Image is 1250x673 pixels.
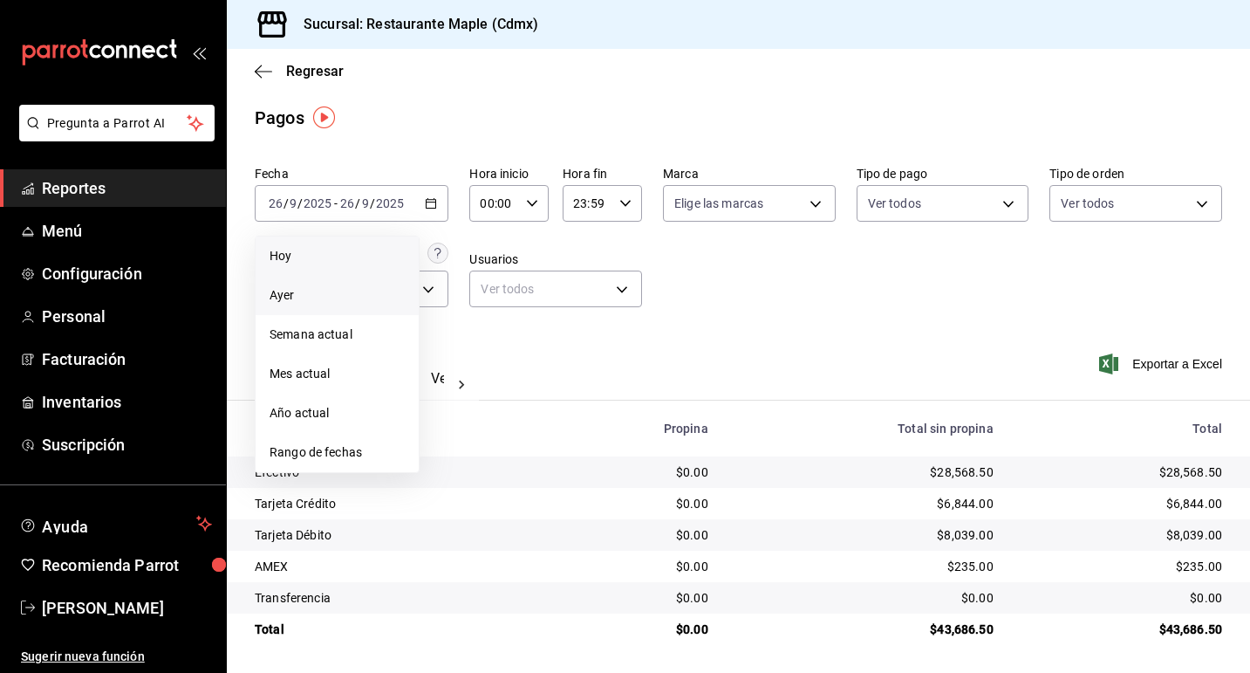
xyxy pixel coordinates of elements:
div: Tarjeta Crédito [255,495,541,512]
a: Pregunta a Parrot AI [12,127,215,145]
span: Semana actual [270,326,405,344]
span: Elige las marcas [674,195,763,212]
input: -- [339,196,355,210]
button: Pregunta a Parrot AI [19,105,215,141]
span: Suscripción [42,433,212,457]
div: $8,039.00 [736,526,994,544]
button: Regresar [255,63,344,79]
span: Hoy [270,247,405,265]
div: Pagos [255,105,304,131]
span: - [334,196,338,210]
input: ---- [303,196,332,210]
div: $8,039.00 [1021,526,1222,544]
input: -- [268,196,283,210]
span: / [370,196,375,210]
div: $0.00 [569,464,708,481]
span: Mes actual [270,365,405,383]
div: AMEX [255,558,541,575]
div: Transferencia [255,589,541,607]
input: -- [289,196,297,210]
span: Ver todos [1061,195,1114,212]
label: Marca [663,168,836,180]
div: $6,844.00 [736,495,994,512]
div: $235.00 [1021,558,1222,575]
h3: Sucursal: Restaurante Maple (Cdmx) [290,14,538,35]
div: $0.00 [569,558,708,575]
label: Fecha [255,168,448,180]
span: Sugerir nueva función [21,648,212,666]
span: Facturación [42,347,212,371]
span: Rango de fechas [270,443,405,462]
div: Total sin propina [736,422,994,436]
span: Inventarios [42,390,212,414]
button: Ver pagos [431,370,496,400]
span: Ver todos [868,195,921,212]
span: / [283,196,289,210]
span: Ayuda [42,513,189,534]
button: Exportar a Excel [1103,354,1222,374]
span: Año actual [270,404,405,422]
span: Regresar [286,63,344,79]
div: $235.00 [736,558,994,575]
div: Total [255,621,541,638]
div: $0.00 [569,621,708,638]
div: $6,844.00 [1021,495,1222,512]
div: $43,686.50 [1021,621,1222,638]
img: Tooltip marker [313,106,335,128]
span: Personal [42,305,212,328]
div: $0.00 [736,589,994,607]
span: Ayer [270,286,405,305]
span: / [355,196,360,210]
div: Ver todos [469,271,642,307]
span: Recomienda Parrot [42,553,212,577]
div: $28,568.50 [1021,464,1222,481]
div: $0.00 [569,495,708,512]
input: -- [361,196,370,210]
div: $28,568.50 [736,464,994,481]
label: Usuarios [469,253,642,265]
span: / [297,196,303,210]
span: Menú [42,219,212,243]
div: $0.00 [569,526,708,544]
span: Reportes [42,176,212,200]
label: Tipo de pago [857,168,1029,180]
div: Total [1021,422,1222,436]
div: $43,686.50 [736,621,994,638]
span: [PERSON_NAME] [42,596,212,620]
div: Propina [569,422,708,436]
label: Hora fin [563,168,642,180]
div: $0.00 [569,589,708,607]
label: Tipo de orden [1049,168,1222,180]
div: $0.00 [1021,589,1222,607]
div: Tarjeta Débito [255,526,541,544]
button: open_drawer_menu [192,45,206,59]
span: Configuración [42,262,212,285]
label: Hora inicio [469,168,549,180]
span: Pregunta a Parrot AI [47,114,188,133]
input: ---- [375,196,405,210]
